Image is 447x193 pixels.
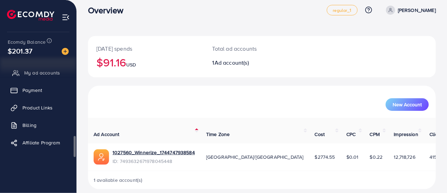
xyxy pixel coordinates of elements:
iframe: Chat [417,162,442,188]
span: Affiliate Program [22,139,60,146]
span: $0.22 [370,153,383,160]
span: New Account [393,102,422,107]
span: Time Zone [206,131,230,138]
a: Billing [5,118,71,132]
a: Product Links [5,101,71,115]
span: [GEOGRAPHIC_DATA]/[GEOGRAPHIC_DATA] [206,153,304,160]
h3: Overview [88,5,129,15]
a: Payment [5,83,71,97]
a: regular_1 [327,5,357,15]
span: My ad accounts [24,69,60,76]
span: Impression [394,131,418,138]
span: CPM [370,131,380,138]
span: Ecomdy Balance [8,38,46,45]
span: regular_1 [333,8,351,13]
span: $201.37 [8,46,32,56]
span: Ad Account [94,131,120,138]
p: [PERSON_NAME] [398,6,436,14]
a: [PERSON_NAME] [383,6,436,15]
span: Product Links [22,104,53,111]
h2: 1 [212,59,283,66]
button: New Account [386,98,429,111]
p: [DATE] spends [96,44,196,53]
span: ID: 7493632671978045448 [113,158,195,165]
span: $0.01 [346,153,359,160]
span: Ad account(s) [215,59,249,66]
h2: $91.16 [96,56,196,69]
img: ic-ads-acc.e4c84228.svg [94,149,109,165]
span: Cost [315,131,325,138]
p: Total ad accounts [212,44,283,53]
img: logo [7,10,54,21]
span: Clicks [429,131,443,138]
span: USD [126,61,136,68]
a: Affiliate Program [5,136,71,150]
span: 12,718,726 [394,153,415,160]
a: My ad accounts [5,66,71,80]
a: 1027560_Winnerize_1744747938584 [113,149,195,156]
span: CPC [346,131,355,138]
span: $2774.55 [315,153,335,160]
img: image [62,48,69,55]
span: 1 available account(s) [94,177,143,184]
img: menu [62,13,70,21]
span: Payment [22,87,42,94]
span: Billing [22,122,36,129]
span: 415,387 [429,153,446,160]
